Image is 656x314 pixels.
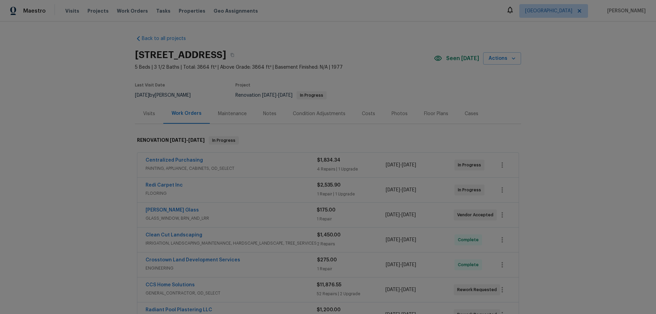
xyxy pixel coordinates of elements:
[317,241,386,247] div: 2 Repairs
[262,93,292,98] span: -
[262,93,276,98] span: [DATE]
[385,211,416,218] span: -
[218,110,247,117] div: Maintenance
[458,162,484,168] span: In Progress
[402,163,416,167] span: [DATE]
[23,8,46,14] span: Maestro
[402,237,416,242] span: [DATE]
[458,236,481,243] span: Complete
[317,208,336,213] span: $175.00
[297,93,326,97] span: In Progress
[458,187,484,193] span: In Progress
[317,233,341,237] span: $1,450.00
[458,261,481,268] span: Complete
[146,208,199,213] a: [PERSON_NAME] Glass
[235,83,250,87] span: Project
[402,188,416,192] span: [DATE]
[386,188,400,192] span: [DATE]
[146,233,202,237] a: Clean Cut Landscaping
[385,287,400,292] span: [DATE]
[170,138,186,142] span: [DATE]
[135,129,521,151] div: RENOVATION [DATE]-[DATE]In Progress
[385,213,400,217] span: [DATE]
[146,290,317,297] span: GENERAL_CONTRACTOR, OD_SELECT
[135,83,165,87] span: Last Visit Date
[525,8,572,14] span: [GEOGRAPHIC_DATA]
[188,138,205,142] span: [DATE]
[317,258,337,262] span: $275.00
[317,166,386,173] div: 4 Repairs | 1 Upgrade
[392,110,408,117] div: Photos
[143,110,155,117] div: Visits
[172,110,202,117] div: Work Orders
[209,137,238,144] span: In Progress
[386,162,416,168] span: -
[386,163,400,167] span: [DATE]
[483,52,521,65] button: Actions
[362,110,375,117] div: Costs
[179,8,205,14] span: Properties
[146,283,195,287] a: CCS Home Solutions
[317,191,386,197] div: 1 Repair | 1 Upgrade
[386,237,400,242] span: [DATE]
[170,138,205,142] span: -
[465,110,478,117] div: Cases
[214,8,258,14] span: Geo Assignments
[65,8,79,14] span: Visits
[235,93,327,98] span: Renovation
[146,308,212,312] a: Radiant Pool Plastering LLC
[293,110,345,117] div: Condition Adjustments
[386,262,400,267] span: [DATE]
[385,286,416,293] span: -
[137,136,205,145] h6: RENOVATION
[135,64,434,71] span: 5 Beds | 3 1/2 Baths | Total: 3864 ft² | Above Grade: 3864 ft² | Basement Finished: N/A | 1977
[146,183,183,188] a: Redi Carpet Inc
[146,190,317,197] span: FLOORING
[146,265,317,272] span: ENGINEERING
[135,93,149,98] span: [DATE]
[146,258,240,262] a: Crosstown Land Development Services
[401,287,416,292] span: [DATE]
[87,8,109,14] span: Projects
[489,54,516,63] span: Actions
[424,110,448,117] div: Floor Plans
[386,187,416,193] span: -
[278,93,292,98] span: [DATE]
[156,9,170,13] span: Tasks
[317,158,340,163] span: $1,834.34
[146,240,317,247] span: IRRIGATION, LANDSCAPING_MAINTENANCE, HARDSCAPE_LANDSCAPE, TREE_SERVICES
[146,158,203,163] a: Centralized Purchasing
[117,8,148,14] span: Work Orders
[135,52,226,58] h2: [STREET_ADDRESS]
[146,165,317,172] span: PAINTING, APPLIANCE, CABINETS, OD_SELECT
[446,55,479,62] span: Seen [DATE]
[604,8,646,14] span: [PERSON_NAME]
[386,261,416,268] span: -
[135,91,199,99] div: by [PERSON_NAME]
[402,262,416,267] span: [DATE]
[457,211,496,218] span: Vendor Accepted
[401,213,416,217] span: [DATE]
[317,183,341,188] span: $2,535.90
[146,215,317,222] span: GLASS_WINDOW, BRN_AND_LRR
[317,265,386,272] div: 1 Repair
[317,283,341,287] span: $11,876.55
[263,110,276,117] div: Notes
[317,290,385,297] div: 52 Repairs | 2 Upgrade
[135,35,201,42] a: Back to all projects
[317,308,341,312] span: $1,200.00
[457,286,500,293] span: Rework Requested
[317,216,385,222] div: 1 Repair
[386,236,416,243] span: -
